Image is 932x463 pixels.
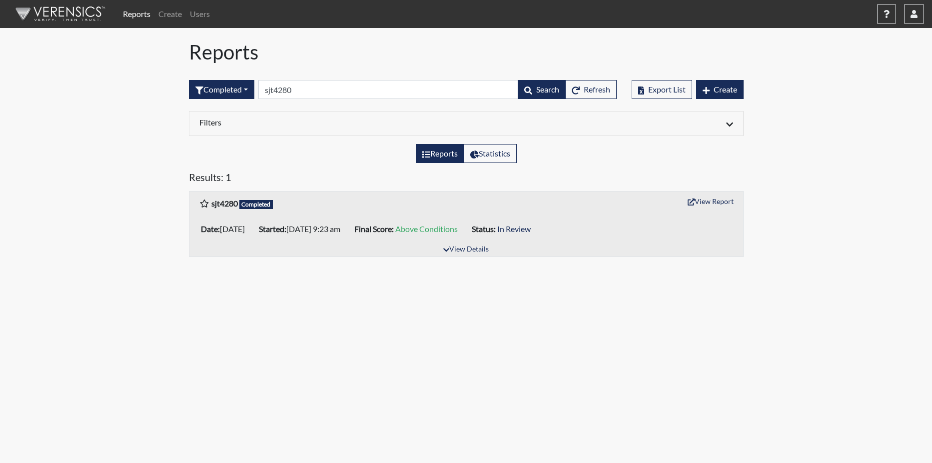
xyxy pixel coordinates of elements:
button: Create [696,80,744,99]
div: Filter by interview status [189,80,254,99]
b: Final Score: [354,224,394,233]
button: Export List [632,80,692,99]
a: Users [186,4,214,24]
input: Search by Registration ID, Interview Number, or Investigation Name. [258,80,518,99]
button: Completed [189,80,254,99]
span: Refresh [584,84,610,94]
span: Create [714,84,737,94]
button: View Details [439,243,493,256]
button: Search [518,80,566,99]
li: [DATE] 9:23 am [255,221,350,237]
label: View the list of reports [416,144,464,163]
b: Date: [201,224,220,233]
b: sjt4280 [211,198,238,208]
b: Started: [259,224,286,233]
h1: Reports [189,40,744,64]
span: Completed [239,200,273,209]
button: View Report [683,193,738,209]
a: Reports [119,4,154,24]
a: Create [154,4,186,24]
span: In Review [497,224,531,233]
label: View statistics about completed interviews [464,144,517,163]
b: Status: [472,224,496,233]
li: [DATE] [197,221,255,237]
span: Search [536,84,559,94]
h5: Results: 1 [189,171,744,187]
span: Above Conditions [395,224,458,233]
div: Click to expand/collapse filters [192,117,741,129]
span: Export List [648,84,686,94]
button: Refresh [565,80,617,99]
h6: Filters [199,117,459,127]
